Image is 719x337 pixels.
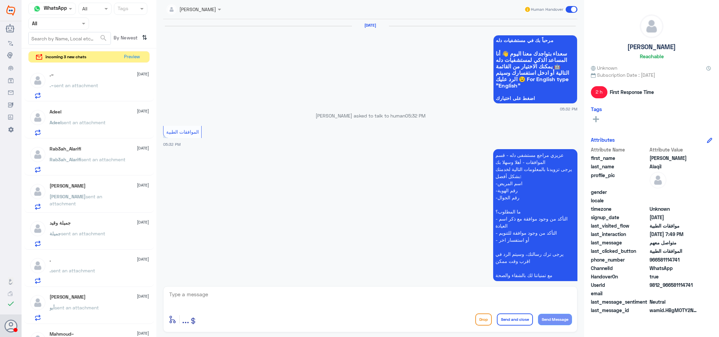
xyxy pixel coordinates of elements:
img: defaultAdmin.png [29,257,46,274]
h5: Mahmoud~ [50,331,74,337]
span: search [99,34,108,42]
span: 9812_966581114741 [650,281,698,289]
span: incoming 3 new chats [46,54,86,60]
p: 2/10/2025, 5:32 PM [493,149,577,281]
span: [DATE] [137,293,149,299]
h5: Adeel [50,109,61,115]
span: phone_number [591,256,648,263]
span: اضغط على اختيارك [496,96,575,101]
span: Rab3ah_Alarifi [50,157,81,162]
span: 2 [650,265,698,272]
span: sent an attachment [61,231,105,236]
img: defaultAdmin.png [29,183,46,200]
span: الموافقات الطبية [650,247,698,255]
h5: جميلة وقيد [50,220,71,226]
span: الموافقات الطبية [166,129,199,135]
h5: .~ [50,72,54,78]
span: 966581114741 [650,256,698,263]
h5: عبدالرحمن محمد [50,183,86,189]
span: Adeel [50,120,61,125]
span: [DATE] [137,71,149,77]
span: Attribute Value [650,146,698,153]
span: سعداء بتواجدك معنا اليوم 👋 أنا المساعد الذكي لمستشفيات دله 🤖 يمكنك الاختيار من القائمة التالية أو... [496,50,575,89]
span: HandoverOn [591,273,648,280]
span: sent an attachment [51,268,95,273]
span: sent an attachment [81,157,125,162]
span: .~ [50,82,54,88]
div: Tags [117,5,128,13]
span: signup_date [591,214,648,221]
button: search [99,33,108,44]
span: last_message [591,239,648,246]
span: ChannelId [591,265,648,272]
img: defaultAdmin.png [29,294,46,311]
img: defaultAdmin.png [640,15,663,38]
span: First Response Time [610,89,654,96]
span: Subscription Date : [DATE] [591,71,712,78]
span: null [650,290,698,297]
span: By Newest [111,32,139,45]
span: null [650,197,698,204]
span: sent an attachment [54,82,98,88]
span: first_name [591,155,648,162]
h6: [DATE] [352,23,389,28]
span: last_name [591,163,648,170]
span: أبو [50,305,55,310]
span: Attribute Name [591,146,648,153]
span: last_interaction [591,231,648,238]
span: 05:32 PM [163,142,181,146]
button: Send Message [538,314,572,325]
span: [DATE] [137,182,149,188]
img: defaultAdmin.png [29,220,46,237]
i: ⇅ [142,32,147,43]
h5: [PERSON_NAME] [627,43,676,51]
span: 05:32 PM [560,106,577,112]
span: موافقات الطبية [650,222,698,229]
span: 0 [650,298,698,305]
img: defaultAdmin.png [650,172,666,189]
span: [DATE] [137,330,149,336]
span: last_message_id [591,307,648,314]
button: Send and close [497,313,533,326]
button: Avatar [4,319,17,332]
span: last_message_sentiment [591,298,648,305]
span: Saleh [650,155,698,162]
button: ... [182,312,189,327]
span: profile_pic [591,172,648,187]
button: Drop [475,313,492,326]
span: last_clicked_button [591,247,648,255]
span: متواصل معهم [650,239,698,246]
span: Human Handover [531,6,563,12]
span: [DATE] [137,219,149,225]
span: Unknown [650,205,698,212]
span: Alaqil [650,163,698,170]
h6: Reachable [640,53,664,59]
span: جميلة [50,231,61,236]
span: sent an attachment [61,120,106,125]
span: ... [182,313,189,325]
img: defaultAdmin.png [29,109,46,126]
span: [DATE] [137,145,149,151]
h5: أبو سما [50,294,86,300]
span: 2025-10-02T16:49:52.5543082Z [650,231,698,238]
img: whatsapp.png [32,4,42,14]
span: [DATE] [137,108,149,114]
span: true [650,273,698,280]
span: null [650,189,698,196]
span: . [50,268,51,273]
i: check [7,300,15,308]
button: Preview [121,52,143,63]
span: [PERSON_NAME] [50,194,86,199]
span: UserId [591,281,648,289]
span: locale [591,197,648,204]
img: Widebot Logo [6,5,15,16]
input: Search by Name, Local etc… [29,32,111,44]
span: 05:32 PM [405,113,425,119]
h5: Rab3ah_Alarifi [50,146,81,152]
img: defaultAdmin.png [29,146,46,163]
span: 2 h [591,86,607,98]
img: defaultAdmin.png [29,72,46,89]
h6: Tags [591,106,602,112]
span: sent an attachment [55,305,99,310]
span: timezone [591,205,648,212]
